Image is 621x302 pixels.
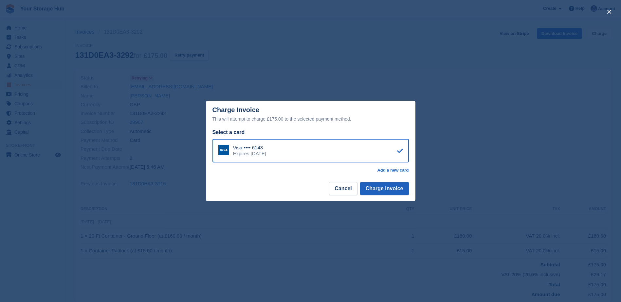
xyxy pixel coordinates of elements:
a: Add a new card [377,168,409,173]
div: Expires [DATE] [233,151,266,157]
div: Charge Invoice [212,106,409,123]
button: close [604,7,614,17]
button: Cancel [329,182,357,195]
div: Select a card [212,128,409,136]
div: Visa •••• 6143 [233,145,266,151]
div: This will attempt to charge £175.00 to the selected payment method. [212,115,409,123]
button: Charge Invoice [360,182,409,195]
img: Visa Logo [218,145,229,155]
